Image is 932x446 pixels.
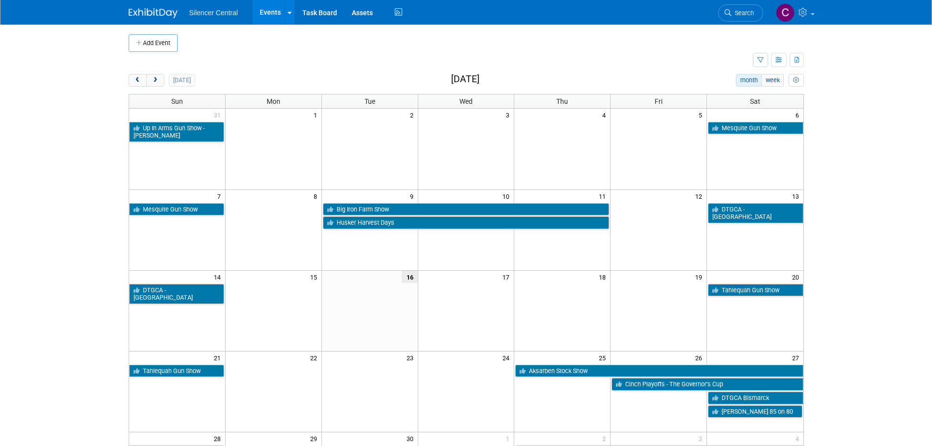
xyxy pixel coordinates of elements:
a: Tahlequah Gun Show [129,365,224,377]
span: 3 [505,109,514,121]
a: Aksarben Stock Show [515,365,803,377]
button: prev [129,74,147,87]
span: 7 [216,190,225,202]
a: Up In Arms Gun Show - [PERSON_NAME] [129,122,224,142]
button: month [736,74,762,87]
span: 8 [313,190,321,202]
span: 14 [213,271,225,283]
span: 1 [313,109,321,121]
img: Cade Cox [776,3,795,22]
button: myCustomButton [789,74,803,87]
span: 19 [694,271,706,283]
span: 16 [402,271,418,283]
span: 20 [791,271,803,283]
span: Silencer Central [189,9,238,17]
span: 26 [694,352,706,364]
a: Husker Harvest Days [323,216,610,229]
span: 5 [698,109,706,121]
a: DTGCA Bismarck [708,392,803,404]
span: 17 [501,271,514,283]
span: Fri [655,97,662,105]
span: 2 [601,432,610,445]
span: 11 [598,190,610,202]
a: Mesquite Gun Show [129,203,224,216]
span: Search [731,9,754,17]
span: 12 [694,190,706,202]
span: 30 [406,432,418,445]
button: [DATE] [169,74,195,87]
span: 6 [795,109,803,121]
button: week [761,74,784,87]
span: 2 [409,109,418,121]
span: 10 [501,190,514,202]
span: 25 [598,352,610,364]
span: 24 [501,352,514,364]
a: Big Iron Farm Show [323,203,610,216]
a: [PERSON_NAME] 85 on 80 [708,405,802,418]
i: Personalize Calendar [793,77,799,84]
span: 18 [598,271,610,283]
span: 15 [309,271,321,283]
span: 28 [213,432,225,445]
span: 4 [795,432,803,445]
a: Cinch Playoffs - The Governor’s Cup [612,378,803,391]
span: Sat [750,97,760,105]
h2: [DATE] [451,74,479,85]
span: 4 [601,109,610,121]
span: 23 [406,352,418,364]
a: DTGCA - [GEOGRAPHIC_DATA] [708,203,803,223]
span: Mon [267,97,280,105]
a: Tahlequah Gun Show [708,284,803,297]
span: 22 [309,352,321,364]
span: 13 [791,190,803,202]
a: Search [718,4,763,22]
span: 21 [213,352,225,364]
img: ExhibitDay [129,8,178,18]
span: 1 [505,432,514,445]
span: 27 [791,352,803,364]
span: Tue [364,97,375,105]
a: Mesquite Gun Show [708,122,803,135]
span: Thu [556,97,568,105]
button: Add Event [129,34,178,52]
span: Wed [459,97,473,105]
span: 29 [309,432,321,445]
span: 3 [698,432,706,445]
span: 31 [213,109,225,121]
a: DTGCA - [GEOGRAPHIC_DATA] [129,284,224,304]
button: next [146,74,164,87]
span: Sun [171,97,183,105]
span: 9 [409,190,418,202]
